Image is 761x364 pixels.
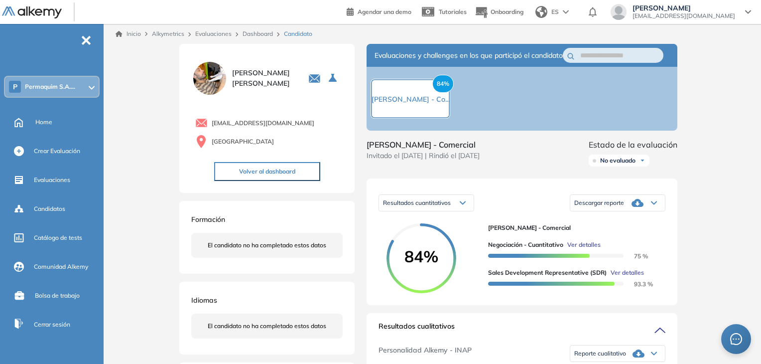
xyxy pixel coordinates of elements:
[607,268,644,277] button: Ver detalles
[367,151,480,161] span: Invitado el [DATE] | Rindió el [DATE]
[589,139,677,151] span: Estado de la evaluación
[633,12,735,20] span: [EMAIL_ADDRESS][DOMAIN_NAME]
[432,75,454,93] span: 84%
[191,60,228,97] img: PROFILE_MENU_LOGO_USER
[730,333,742,345] span: message
[639,158,645,164] img: Ícono de flecha
[34,147,80,156] span: Crear Evaluación
[214,162,320,181] button: Volver al dashboard
[152,30,184,37] span: Alkymetrics
[34,176,70,184] span: Evaluaciones
[439,8,467,15] span: Tutoriales
[191,215,225,224] span: Formación
[35,118,52,127] span: Home
[383,199,451,206] span: Resultados cuantitativos
[2,6,62,19] img: Logo
[243,30,273,37] a: Dashboard
[208,322,326,331] span: El candidato no ha completado estos datos
[34,233,82,242] span: Catálogo de tests
[488,268,607,277] span: Sales Development Representative (SDR)
[535,6,547,18] img: world
[488,240,563,249] span: Negociación - Cuantitativo
[600,157,635,165] span: No evaluado
[232,68,296,89] span: [PERSON_NAME] [PERSON_NAME]
[475,1,523,23] button: Onboarding
[563,240,601,249] button: Ver detalles
[574,350,626,358] span: Reporte cualitativo
[212,137,274,146] span: [GEOGRAPHIC_DATA]
[567,240,601,249] span: Ver detalles
[212,119,314,128] span: [EMAIL_ADDRESS][DOMAIN_NAME]
[195,30,232,37] a: Evaluaciones
[367,139,480,151] span: [PERSON_NAME] - Comercial
[622,252,648,260] span: 75 %
[372,95,450,104] span: [PERSON_NAME] - Co...
[379,321,455,337] span: Resultados cualitativos
[208,241,326,250] span: El candidato no ha completado estos datos
[284,29,312,38] span: Candidato
[379,345,472,362] span: Personalidad Alkemy - INAP
[622,280,653,288] span: 93.3 %
[358,8,411,15] span: Agendar una demo
[34,204,65,213] span: Candidatos
[633,4,735,12] span: [PERSON_NAME]
[25,83,75,91] span: Permaquim S.A....
[611,268,644,277] span: Ver detalles
[491,8,523,15] span: Onboarding
[325,69,343,87] button: Seleccione la evaluación activa
[574,199,624,207] span: Descargar reporte
[35,291,80,300] span: Bolsa de trabajo
[116,29,141,38] a: Inicio
[13,83,17,91] span: P
[34,320,70,329] span: Cerrar sesión
[347,5,411,17] a: Agendar una demo
[191,296,217,305] span: Idiomas
[34,262,88,271] span: Comunidad Alkemy
[551,7,559,16] span: ES
[375,50,563,61] span: Evaluaciones y challenges en los que participó el candidato
[563,10,569,14] img: arrow
[386,248,456,264] span: 84%
[488,223,657,232] span: [PERSON_NAME] - Comercial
